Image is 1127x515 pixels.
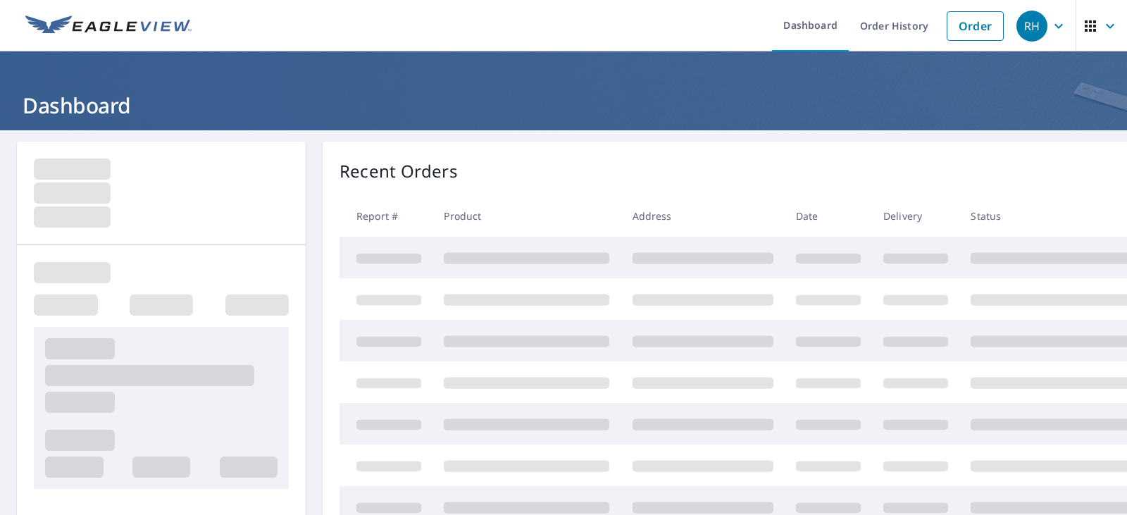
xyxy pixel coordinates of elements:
th: Address [621,195,785,237]
th: Product [432,195,621,237]
th: Date [785,195,872,237]
th: Delivery [872,195,959,237]
img: EV Logo [25,15,192,37]
h1: Dashboard [17,91,1110,120]
a: Order [947,11,1004,41]
p: Recent Orders [340,159,458,184]
div: RH [1016,11,1047,42]
th: Report # [340,195,432,237]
